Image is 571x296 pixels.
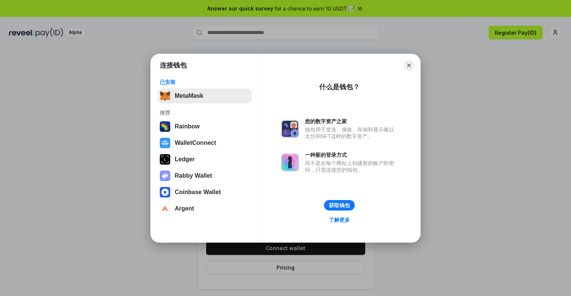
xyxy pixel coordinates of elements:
div: 而不是在每个网站上创建新的账户和密码，只需连接您的钱包。 [305,160,398,173]
div: 什么是钱包？ [319,82,360,91]
img: svg+xml,%3Csvg%20width%3D%2228%22%20height%3D%2228%22%20viewBox%3D%220%200%2028%2028%22%20fill%3D... [160,187,170,197]
div: Ledger [175,156,195,163]
h1: 连接钱包 [160,61,187,70]
div: 获取钱包 [329,202,350,209]
div: 钱包用于发送、接收、存储和显示像以太坊和NFT这样的数字资产。 [305,126,398,140]
button: 获取钱包 [324,200,355,211]
img: svg+xml,%3Csvg%20xmlns%3D%22http%3A%2F%2Fwww.w3.org%2F2000%2Fsvg%22%20width%3D%2228%22%20height%3... [160,154,170,165]
img: svg+xml,%3Csvg%20fill%3D%22none%22%20height%3D%2233%22%20viewBox%3D%220%200%2035%2033%22%20width%... [160,91,170,101]
img: svg+xml,%3Csvg%20width%3D%2228%22%20height%3D%2228%22%20viewBox%3D%220%200%2028%2028%22%20fill%3D... [160,138,170,148]
img: svg+xml,%3Csvg%20xmlns%3D%22http%3A%2F%2Fwww.w3.org%2F2000%2Fsvg%22%20fill%3D%22none%22%20viewBox... [281,120,299,138]
button: MetaMask [158,88,251,103]
button: Argent [158,201,251,216]
div: Rabby Wallet [175,172,212,179]
button: Ledger [158,152,251,167]
img: svg+xml,%3Csvg%20width%3D%2228%22%20height%3D%2228%22%20viewBox%3D%220%200%2028%2028%22%20fill%3D... [160,203,170,214]
button: Rainbow [158,119,251,134]
div: Argent [175,205,194,212]
div: 已安装 [160,79,249,85]
button: Close [404,60,414,71]
div: 一种新的登录方式 [305,152,398,158]
button: Rabby Wallet [158,168,251,183]
img: svg+xml,%3Csvg%20width%3D%22120%22%20height%3D%22120%22%20viewBox%3D%220%200%20120%20120%22%20fil... [160,121,170,132]
div: 您的数字资产之家 [305,118,398,125]
div: MetaMask [175,93,203,99]
img: svg+xml,%3Csvg%20xmlns%3D%22http%3A%2F%2Fwww.w3.org%2F2000%2Fsvg%22%20fill%3D%22none%22%20viewBox... [281,153,299,171]
a: 了解更多 [324,215,354,225]
button: Coinbase Wallet [158,185,251,200]
div: 推荐 [160,109,249,116]
button: WalletConnect [158,135,251,150]
div: Coinbase Wallet [175,189,221,196]
div: Rainbow [175,123,200,130]
div: WalletConnect [175,140,216,146]
div: 了解更多 [329,216,350,223]
img: svg+xml,%3Csvg%20xmlns%3D%22http%3A%2F%2Fwww.w3.org%2F2000%2Fsvg%22%20fill%3D%22none%22%20viewBox... [160,171,170,181]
